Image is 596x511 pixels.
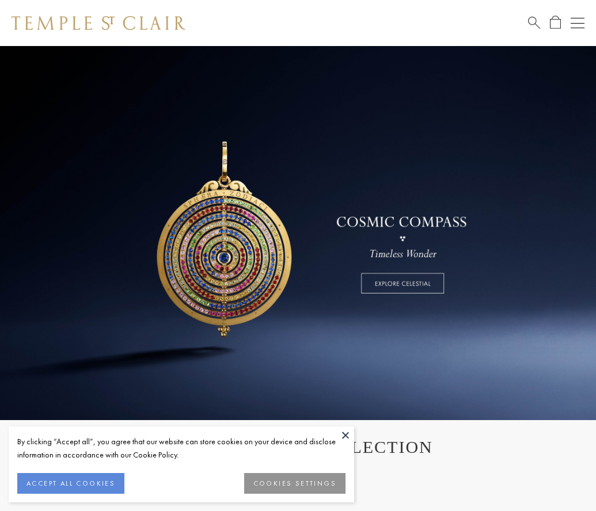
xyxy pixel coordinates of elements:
[550,16,561,30] a: Open Shopping Bag
[244,473,346,494] button: COOKIES SETTINGS
[12,16,185,30] img: Temple St. Clair
[17,435,346,462] div: By clicking “Accept all”, you agree that our website can store cookies on your device and disclos...
[528,16,540,30] a: Search
[571,16,584,30] button: Open navigation
[17,473,124,494] button: ACCEPT ALL COOKIES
